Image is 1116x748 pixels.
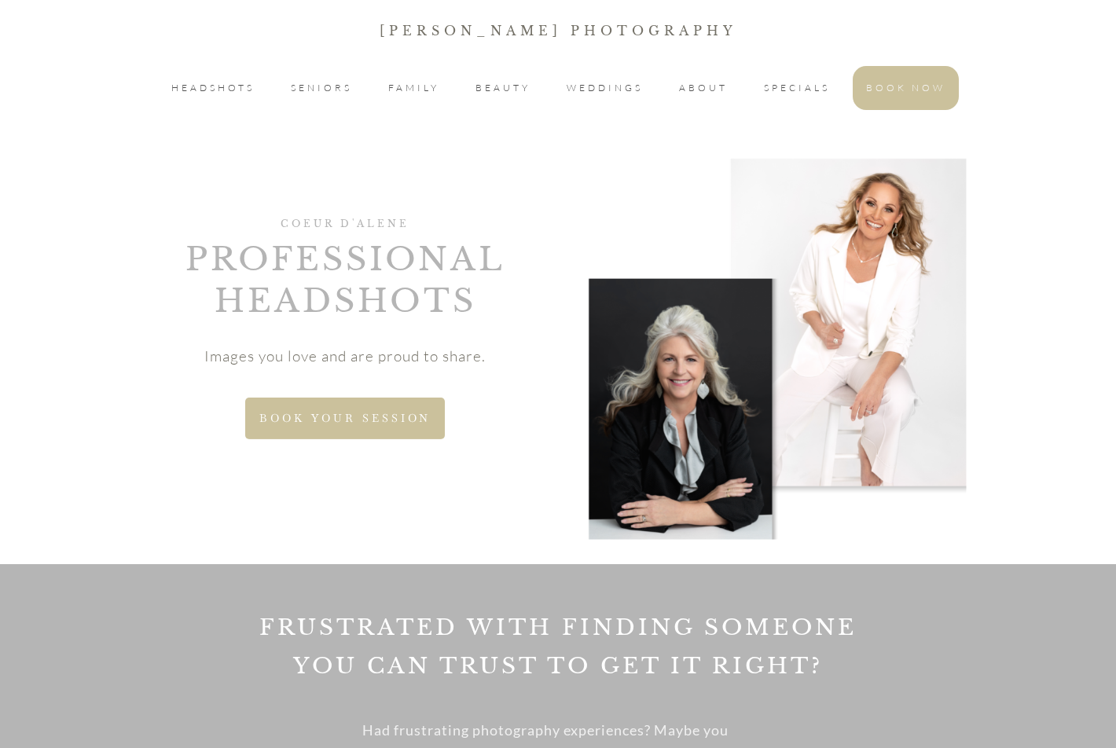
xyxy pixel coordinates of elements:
span: BOOK YOUR SESSION [259,412,431,425]
p: [PERSON_NAME] Photography [1,20,1115,42]
a: WEDDINGS [567,79,643,97]
a: BOOK NOW [866,79,945,97]
a: SPECIALS [764,79,830,97]
h1: COEUR D'ALENE [139,218,552,238]
span: Professional headshots [185,239,505,321]
a: SENIORS [291,79,352,97]
h2: you can trust to get it right? [32,651,1084,689]
a: BOOK YOUR SESSION [245,398,445,439]
h2: Frustrated with finding someone [32,612,1084,651]
img: Braning collage [564,137,978,552]
a: HEADSHOTS [171,79,255,97]
a: BEAUTY [475,79,530,97]
p: Images you love and are proud to share. [204,332,486,381]
a: ABOUT [679,79,728,97]
a: FAMILY [388,79,439,97]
